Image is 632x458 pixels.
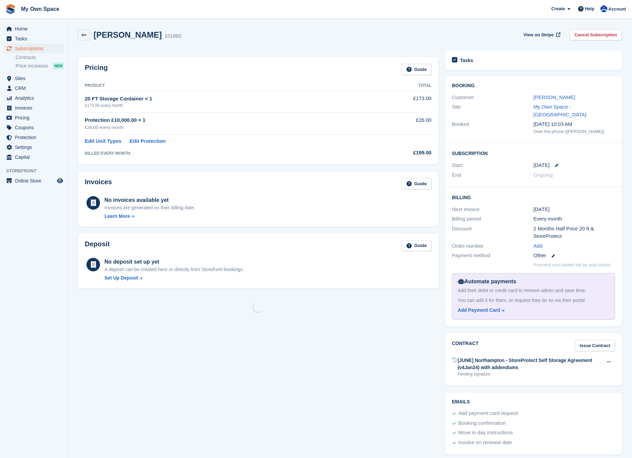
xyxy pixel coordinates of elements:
[533,262,610,268] p: Payment card added will be auto-linked
[3,34,64,43] a: menu
[521,29,562,40] a: View on Stripe
[458,429,513,437] div: Move in day instructions
[16,63,48,69] span: Price increases
[104,204,195,211] div: Invoices are generated on their billing date.
[15,93,56,103] span: Analytics
[458,439,512,447] div: Invoice on renewal date
[533,242,542,250] a: Add
[104,274,244,282] a: Set Up Deposit
[570,29,622,40] a: Cancel Subscription
[533,94,575,100] a: [PERSON_NAME]
[3,74,64,83] a: menu
[18,3,62,15] a: My Own Space
[85,80,367,91] th: Product
[164,32,181,40] div: 101882
[85,116,367,124] div: Protection £10,000.00 × 1
[458,307,500,314] div: Add Payment Card
[85,124,367,131] div: £26.00 every month
[104,266,244,273] p: A deposit can be created here or directly from Storefront bookings.
[533,215,615,223] div: Every month
[15,133,56,142] span: Protection
[452,252,534,260] div: Payment method
[15,152,56,162] span: Capital
[94,30,162,39] h2: [PERSON_NAME]
[452,161,534,169] div: Start
[3,152,64,162] a: menu
[85,102,367,109] div: £173.00 every month
[452,242,534,250] div: Order number
[452,103,534,118] div: Site
[130,137,166,145] a: Edit Protection
[15,113,56,122] span: Pricing
[533,120,615,128] div: [DATE] 10:03 AM
[458,287,609,294] div: Add their debit or credit card to remove admin and save time.
[458,371,603,377] div: Pending signature
[15,176,56,186] span: Online Store
[551,5,565,12] span: Create
[3,24,64,34] a: menu
[452,94,534,101] div: Customer
[104,213,130,220] div: Learn More
[5,4,16,14] img: stora-icon-8386f47178a22dfd0bd8f6a31ec36ba5ce8667c1dd55bd0f319d3a0aa187defe.svg
[3,113,64,122] a: menu
[533,252,615,260] div: Other
[452,120,534,135] div: Booked
[15,123,56,132] span: Coupons
[575,340,615,351] a: Issue Contract
[533,104,586,117] a: My Own Space - [GEOGRAPHIC_DATA]
[367,80,431,91] th: Total
[15,34,56,43] span: Tasks
[452,206,534,213] div: Next invoice
[533,128,615,135] div: Over the phone ([PERSON_NAME])
[15,24,56,34] span: Home
[16,62,64,70] a: Price increases NEW
[6,168,67,174] span: Storefront
[367,91,431,112] td: £173.00
[600,5,607,12] img: Millie Webb
[15,83,56,93] span: CRM
[458,357,603,371] div: [JUNE] Northampton - StoreProtect Self Storage Agreement (v4Jan24) with addendums
[3,123,64,132] a: menu
[608,6,626,13] span: Account
[3,103,64,113] a: menu
[104,274,138,282] div: Set Up Deposit
[458,278,609,286] div: Automate payments
[452,83,615,89] h2: Booking
[460,57,473,63] h2: Tasks
[458,419,506,427] div: Booking confirmation
[402,178,432,189] a: Guide
[56,177,64,185] a: Preview store
[452,150,615,156] h2: Subscription
[452,171,534,179] div: End
[15,103,56,113] span: Invoices
[458,297,609,304] div: You can add it for them, or request they do so via their portal.
[15,44,56,53] span: Subscriptions
[3,83,64,93] a: menu
[458,409,518,418] div: Add payment card request
[3,176,64,186] a: menu
[15,142,56,152] span: Settings
[402,240,432,251] a: Guide
[585,5,594,12] span: Help
[15,74,56,83] span: Sites
[452,340,479,351] h2: Contract
[533,206,615,213] div: [DATE]
[53,62,64,69] div: NEW
[533,172,553,178] span: Ongoing
[3,142,64,152] a: menu
[458,307,607,314] a: Add Payment Card
[85,178,112,189] h2: Invoices
[533,225,615,240] div: 2 Months Half Price 20 ft & StoreProtect
[3,93,64,103] a: menu
[3,133,64,142] a: menu
[524,32,554,38] span: View on Stripe
[367,149,431,157] div: £199.00
[104,196,195,204] div: No invoices available yet
[104,213,195,220] a: Learn More
[85,64,108,75] h2: Pricing
[3,44,64,53] a: menu
[85,137,121,145] a: Edit Unit Types
[85,240,110,251] h2: Deposit
[452,225,534,240] div: Discount
[104,258,244,266] div: No deposit set up yet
